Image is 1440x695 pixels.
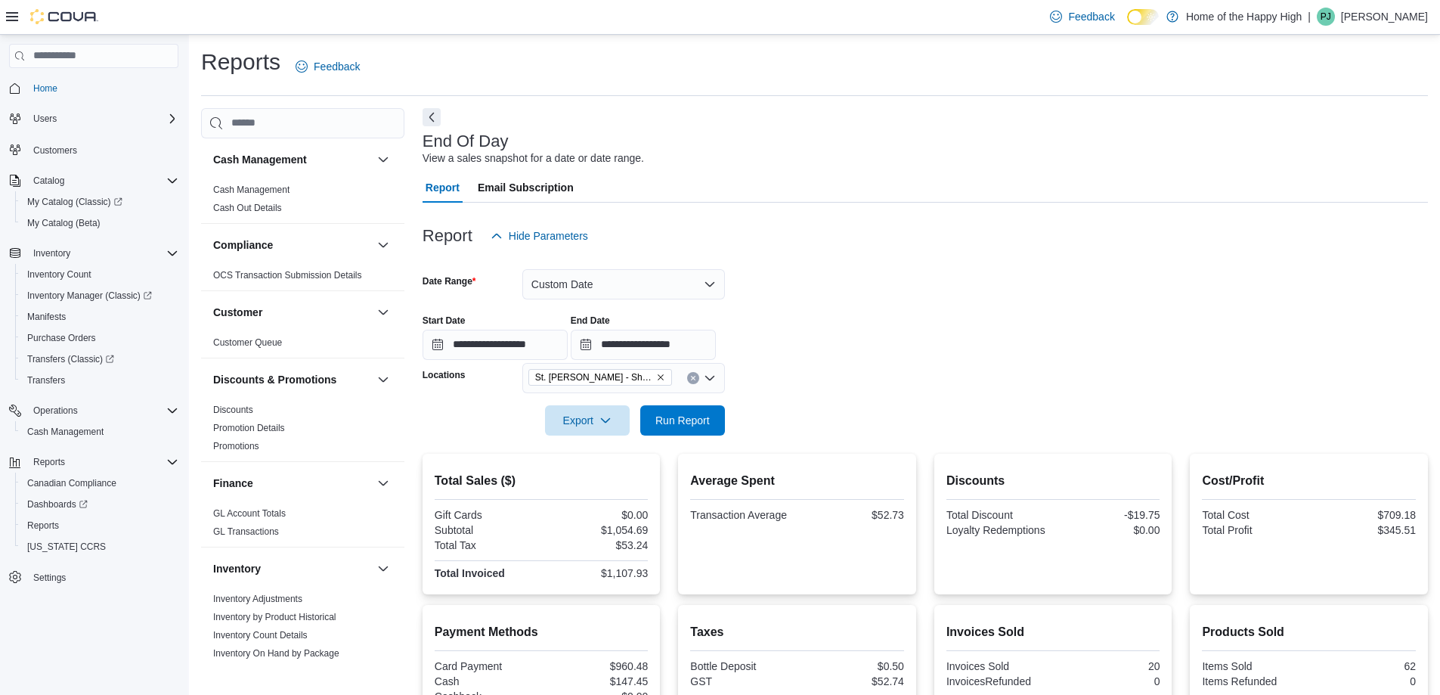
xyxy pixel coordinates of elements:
[27,110,63,128] button: Users
[9,71,178,628] nav: Complex example
[15,421,184,442] button: Cash Management
[946,524,1050,536] div: Loyalty Redemptions
[435,524,538,536] div: Subtotal
[554,405,621,436] span: Export
[1127,9,1159,25] input: Dark Mode
[544,675,648,687] div: $147.45
[21,265,178,284] span: Inventory Count
[27,332,96,344] span: Purchase Orders
[213,648,339,659] a: Inventory On Hand by Package
[213,372,336,387] h3: Discounts & Promotions
[213,476,371,491] button: Finance
[27,402,84,420] button: Operations
[640,405,725,436] button: Run Report
[201,504,404,547] div: Finance
[33,405,78,417] span: Operations
[213,404,253,416] span: Discounts
[213,337,282,348] a: Customer Queue
[213,184,290,196] span: Cash Management
[3,108,184,129] button: Users
[15,191,184,213] a: My Catalog (Classic)
[478,172,574,203] span: Email Subscription
[27,477,116,489] span: Canadian Compliance
[21,517,178,535] span: Reports
[435,660,538,672] div: Card Payment
[33,113,57,125] span: Users
[213,476,253,491] h3: Finance
[213,269,362,281] span: OCS Transaction Submission Details
[27,541,106,553] span: [US_STATE] CCRS
[213,270,362,281] a: OCS Transaction Submission Details
[213,152,371,167] button: Cash Management
[27,453,71,471] button: Reports
[423,275,476,287] label: Date Range
[374,303,392,321] button: Customer
[3,138,184,160] button: Customers
[374,474,392,492] button: Finance
[27,141,83,160] a: Customers
[656,373,665,382] button: Remove St. Albert - Shoppes @ Giroux - Fire & Flower from selection in this group
[485,221,594,251] button: Hide Parameters
[213,594,302,604] a: Inventory Adjustments
[21,214,178,232] span: My Catalog (Beta)
[314,59,360,74] span: Feedback
[15,285,184,306] a: Inventory Manager (Classic)
[435,472,649,490] h2: Total Sales ($)
[213,561,261,576] h3: Inventory
[27,172,178,190] span: Catalog
[704,372,716,384] button: Open list of options
[213,611,336,623] span: Inventory by Product Historical
[21,329,102,347] a: Purchase Orders
[1202,660,1305,672] div: Items Sold
[27,453,178,471] span: Reports
[21,193,178,211] span: My Catalog (Classic)
[213,305,371,320] button: Customer
[1312,660,1416,672] div: 62
[1308,8,1311,26] p: |
[21,193,129,211] a: My Catalog (Classic)
[27,244,178,262] span: Inventory
[213,185,290,195] a: Cash Management
[1186,8,1302,26] p: Home of the Happy High
[690,675,794,687] div: GST
[426,172,460,203] span: Report
[423,330,568,360] input: Press the down key to open a popover containing a calendar.
[27,268,91,281] span: Inventory Count
[213,561,371,576] button: Inventory
[1056,660,1160,672] div: 20
[655,413,710,428] span: Run Report
[21,329,178,347] span: Purchase Orders
[3,451,184,473] button: Reports
[435,509,538,521] div: Gift Cards
[15,349,184,370] a: Transfers (Classic)
[423,315,466,327] label: Start Date
[946,623,1160,641] h2: Invoices Sold
[946,660,1050,672] div: Invoices Sold
[213,593,302,605] span: Inventory Adjustments
[687,372,699,384] button: Clear input
[21,371,71,389] a: Transfers
[544,509,648,521] div: $0.00
[213,152,307,167] h3: Cash Management
[535,370,653,385] span: St. [PERSON_NAME] - Shoppes @ [PERSON_NAME] - Fire & Flower
[213,203,282,213] a: Cash Out Details
[522,269,725,299] button: Custom Date
[1202,623,1416,641] h2: Products Sold
[571,330,716,360] input: Press the down key to open a popover containing a calendar.
[801,509,904,521] div: $52.73
[15,370,184,391] button: Transfers
[690,472,904,490] h2: Average Spent
[33,82,57,95] span: Home
[946,675,1050,687] div: InvoicesRefunded
[213,237,371,253] button: Compliance
[27,290,152,302] span: Inventory Manager (Classic)
[544,567,648,579] div: $1,107.93
[21,287,158,305] a: Inventory Manager (Classic)
[27,402,178,420] span: Operations
[21,308,72,326] a: Manifests
[27,569,72,587] a: Settings
[15,536,184,557] button: [US_STATE] CCRS
[33,572,66,584] span: Settings
[423,150,644,166] div: View a sales snapshot for a date or date range.
[213,440,259,452] span: Promotions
